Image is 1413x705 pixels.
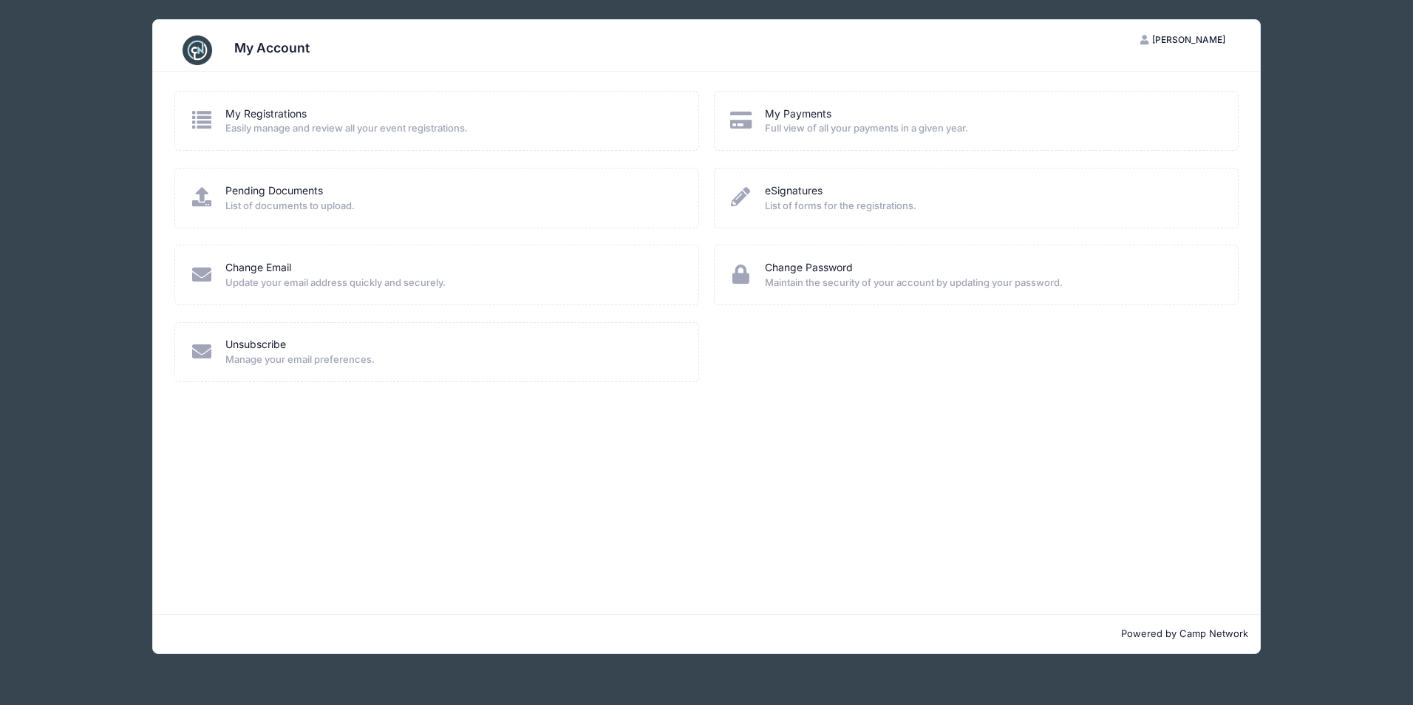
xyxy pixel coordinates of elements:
[225,106,307,122] a: My Registrations
[225,337,286,352] a: Unsubscribe
[765,121,1219,136] span: Full view of all your payments in a given year.
[165,627,1248,641] p: Powered by Camp Network
[225,276,679,290] span: Update your email address quickly and securely.
[765,276,1219,290] span: Maintain the security of your account by updating your password.
[765,199,1219,214] span: List of forms for the registrations.
[1152,34,1225,45] span: [PERSON_NAME]
[225,183,323,199] a: Pending Documents
[225,352,679,367] span: Manage your email preferences.
[1128,27,1239,52] button: [PERSON_NAME]
[765,106,831,122] a: My Payments
[765,260,853,276] a: Change Password
[225,199,679,214] span: List of documents to upload.
[765,183,823,199] a: eSignatures
[183,35,212,65] img: CampNetwork
[234,40,310,55] h3: My Account
[225,121,679,136] span: Easily manage and review all your event registrations.
[225,260,291,276] a: Change Email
